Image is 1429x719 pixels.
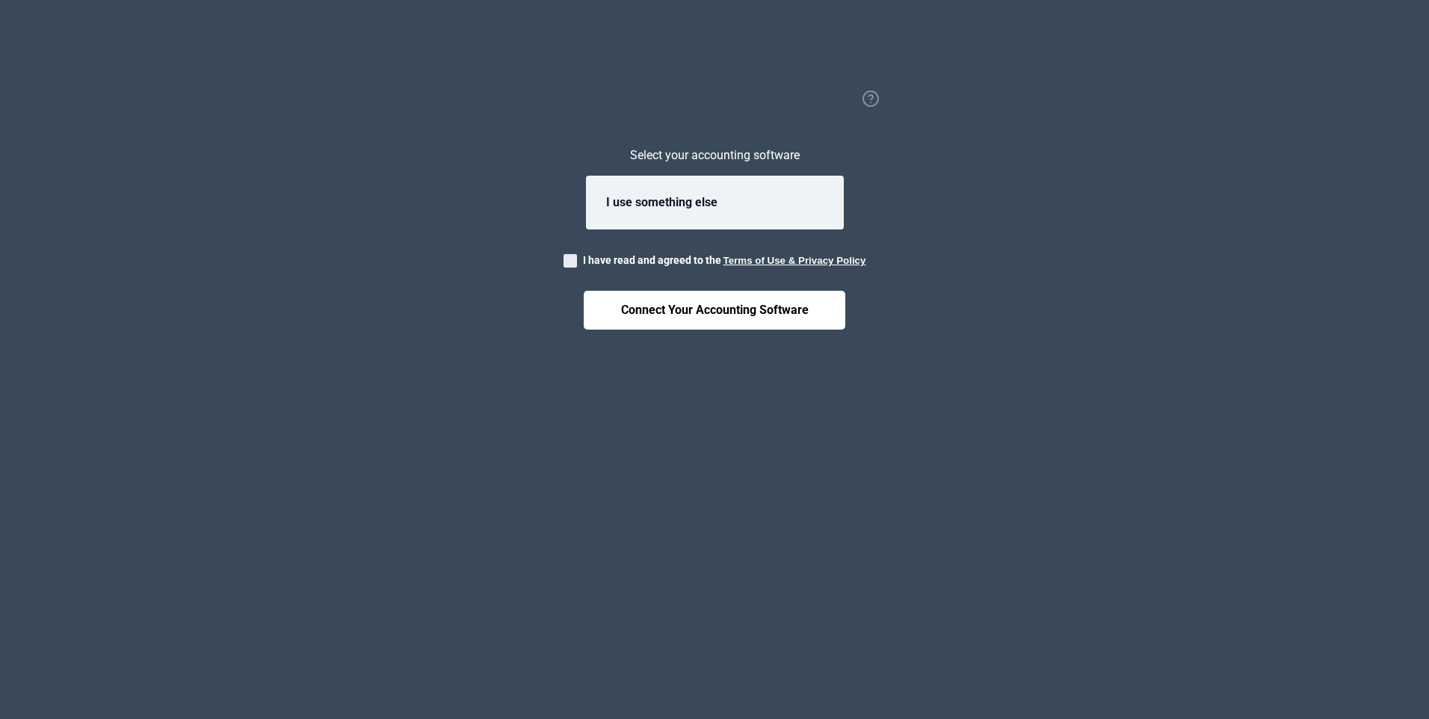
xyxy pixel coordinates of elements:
svg: view accounting link security info [862,90,880,108]
strong: I use something else [606,195,717,209]
button: view accounting link security info [862,90,880,110]
button: I have read and agreed to the [723,255,866,266]
button: Connect Your Accounting Software [584,291,845,330]
p: Select your accounting software [549,147,880,164]
span: I have read and agreed to the [583,254,866,266]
